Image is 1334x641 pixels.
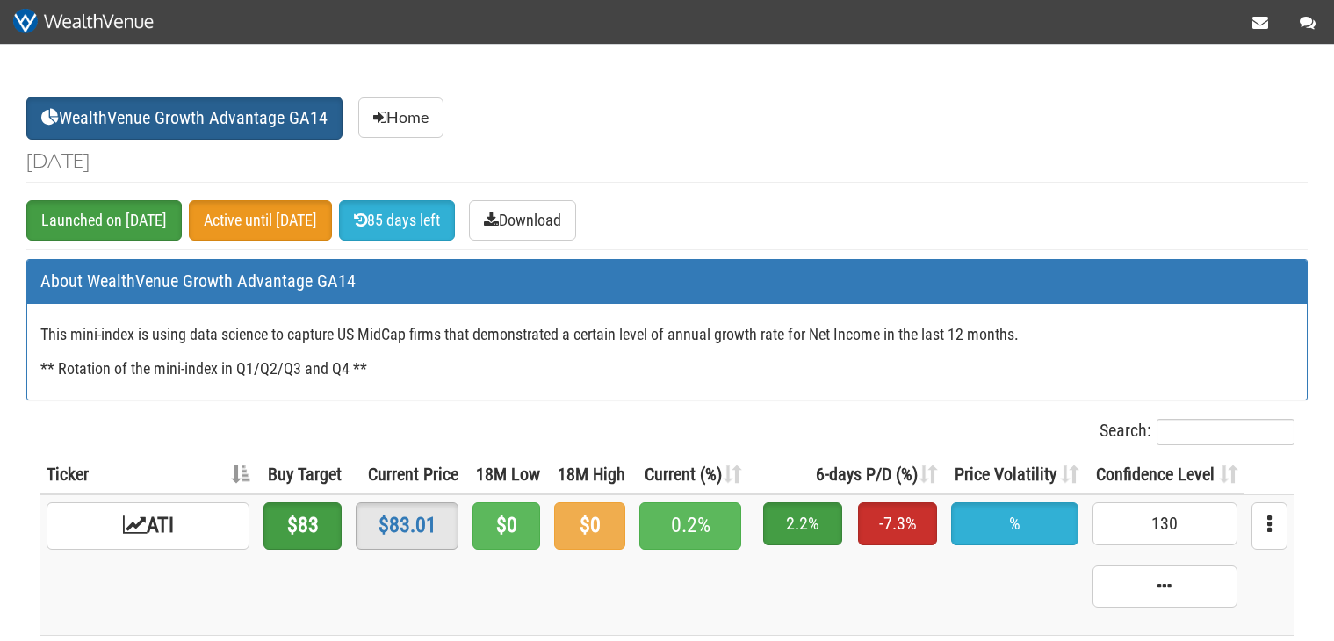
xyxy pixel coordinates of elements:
a: Launched on [DATE] [26,200,182,241]
span: $83 [263,502,341,550]
img: wv-white_435x79p.png [13,9,154,34]
a: Download [469,200,576,241]
span: 2.2% [763,502,842,545]
span: Price Volatility [955,464,1056,485]
a: 85 days left [339,200,455,241]
label: Search: [1100,418,1294,445]
th: Buy Target [256,455,348,495]
span: $0 [472,502,540,550]
span: Confidence Level [1096,464,1215,485]
input: Search: [1157,419,1294,445]
th: Confidence Level: activate to sort column ascending [1085,455,1244,495]
a: ATI [47,502,249,550]
th: Ticker: activate to sort column descending [40,455,256,495]
span: 18M High [558,464,625,485]
span: 130 [1092,502,1237,545]
th: 6-days P/D (%): activate to sort column ascending [748,455,944,495]
span: 6-days P/D (%) [816,464,918,485]
div: About WealthVenue Growth Advantage GA14 [27,260,1307,304]
span: $0 [554,502,625,550]
span: Current Price [368,464,458,485]
span: % [951,502,1078,545]
span: Current (%) [645,464,722,485]
span: -7.3% [858,502,937,545]
span: 18M Low [476,464,540,485]
th: 18M Low [465,455,547,495]
th: Current Price [349,455,466,495]
span: Buy Target [268,464,342,485]
a: Home [358,97,443,138]
a: $83.01 [379,513,436,537]
small: [DATE] [26,148,90,172]
span: 0.2% [639,502,741,550]
a: WealthVenue Growth Advantage GA14 [26,97,343,140]
th: Current (%): activate to sort column ascending [632,455,748,495]
h4: This mini-index is using data science to capture US MidCap firms that demonstrated a certain leve... [40,326,1294,378]
th: Price Volatility: activate to sort column ascending [944,455,1085,495]
a: Active until [DATE] [189,200,332,241]
th: 18M High [547,455,632,495]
